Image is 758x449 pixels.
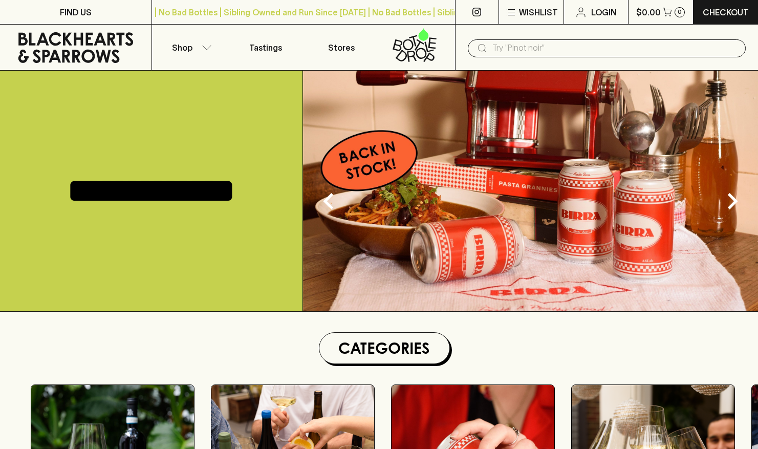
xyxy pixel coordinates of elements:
[303,71,758,311] img: optimise
[308,181,349,222] button: Previous
[249,41,282,54] p: Tastings
[519,6,558,18] p: Wishlist
[703,6,749,18] p: Checkout
[152,25,228,70] button: Shop
[636,6,661,18] p: $0.00
[228,25,304,70] a: Tastings
[712,181,753,222] button: Next
[304,25,379,70] a: Stores
[60,6,92,18] p: FIND US
[323,337,445,359] h1: Categories
[492,40,738,56] input: Try "Pinot noir"
[591,6,617,18] p: Login
[678,9,682,15] p: 0
[328,41,355,54] p: Stores
[172,41,192,54] p: Shop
